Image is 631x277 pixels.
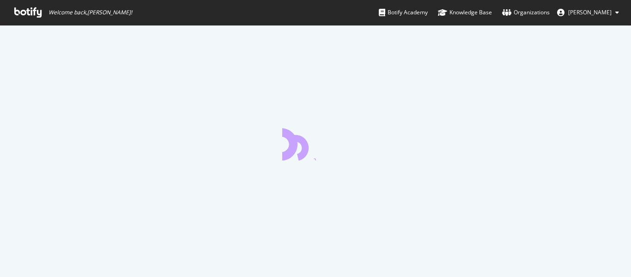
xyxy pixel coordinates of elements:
div: Botify Academy [379,8,428,17]
span: Welcome back, [PERSON_NAME] ! [49,9,132,16]
div: Organizations [502,8,550,17]
div: Knowledge Base [438,8,492,17]
button: [PERSON_NAME] [550,5,626,20]
div: animation [282,127,349,160]
span: Rahul Tiwari [568,8,612,16]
